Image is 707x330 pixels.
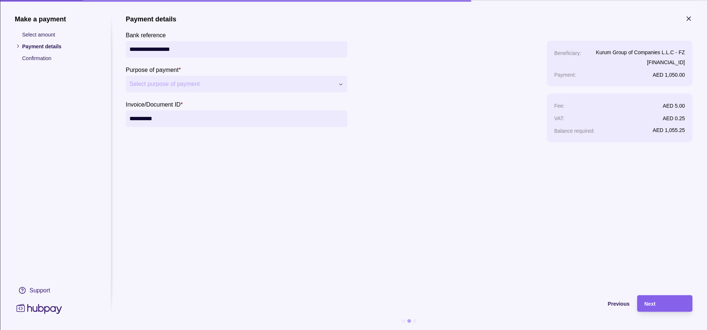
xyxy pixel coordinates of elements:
[554,128,595,133] p: Balance required :
[663,115,685,121] p: AED 0.25
[126,30,166,39] label: Bank reference
[129,41,343,58] input: Bank reference
[126,295,630,312] button: Previous
[554,72,576,77] p: Payment :
[15,15,96,23] h1: Make a payment
[22,54,96,62] p: Confirmation
[644,301,655,307] span: Next
[608,301,630,307] span: Previous
[596,48,685,56] p: Kurum Group of Companies L.L.C - FZ
[30,286,50,294] div: Support
[22,30,96,38] p: Select amount
[653,127,685,133] p: AED 1,055.25
[554,50,581,56] p: Beneficiary :
[126,100,183,108] label: Invoice/Document ID
[126,15,176,23] h1: Payment details
[596,58,685,66] p: [FINANCIAL_ID]
[126,101,181,107] p: Invoice/Document ID
[126,66,179,73] p: Purpose of payment
[129,110,343,127] input: Invoice/Document ID
[653,72,685,77] p: AED 1,050.00
[126,32,166,38] p: Bank reference
[663,103,685,108] p: AED 5.00
[637,295,692,312] button: Next
[22,42,96,50] p: Payment details
[554,115,565,121] p: VAT :
[15,282,96,298] a: Support
[554,103,565,108] p: Fee :
[126,65,181,74] label: Purpose of payment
